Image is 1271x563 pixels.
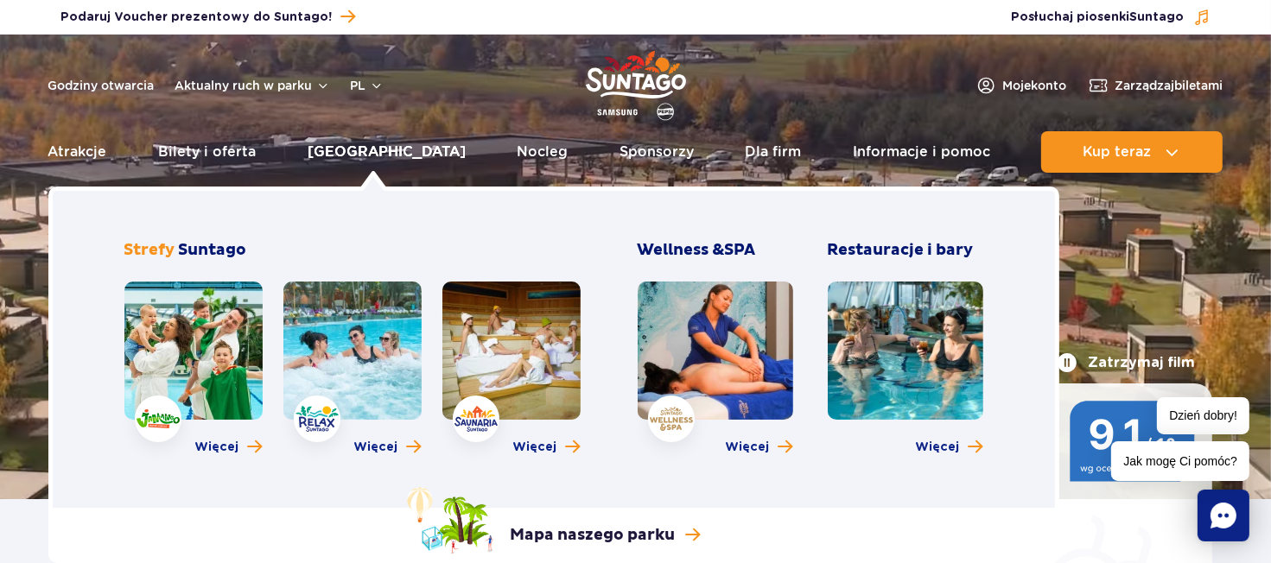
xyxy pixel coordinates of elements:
a: Więcej o Wellness & SPA [726,439,793,456]
a: Park of Poland [586,43,686,123]
span: Suntago [179,240,247,260]
button: Aktualny ruch w parku [175,79,330,92]
a: [GEOGRAPHIC_DATA] [308,131,466,173]
span: SPA [725,240,756,260]
span: Więcej [513,439,557,456]
span: Posłuchaj piosenki [1012,9,1185,26]
a: Więcej o strefie Relax [354,439,422,456]
h3: Restauracje i bary [828,240,983,261]
span: Więcej [354,439,398,456]
button: Posłuchaj piosenkiSuntago [1012,9,1211,26]
a: Sponsorzy [620,131,694,173]
a: Bilety i oferta [158,131,256,173]
span: Więcej [726,439,770,456]
div: Chat [1198,490,1249,541]
a: Mojekonto [975,75,1067,96]
span: Dzień dobry! [1157,397,1249,434]
a: Zarządzajbiletami [1088,75,1223,96]
span: Zarządzaj biletami [1115,77,1223,94]
a: Więcej o strefie Jamango [195,439,263,456]
span: Suntago [1130,11,1185,23]
span: Jak mogę Ci pomóc? [1111,441,1249,481]
a: Informacje i pomoc [853,131,990,173]
span: Strefy [124,240,175,260]
p: Mapa naszego parku [511,525,676,546]
span: Moje konto [1003,77,1067,94]
span: Podaruj Voucher prezentowy do Suntago! [61,9,333,26]
a: Atrakcje [48,131,107,173]
button: pl [351,77,384,94]
a: Godziny otwarcia [48,77,155,94]
button: Kup teraz [1041,131,1223,173]
span: Wellness & [638,240,756,260]
img: 9,1/10 wg ocen z Booking.com [1070,401,1195,482]
a: Podaruj Voucher prezentowy do Suntago! [61,5,356,28]
span: Więcej [916,439,960,456]
a: Więcej o Restauracje i bary [916,439,983,456]
button: Zatrzymaj film [1057,352,1195,373]
a: Więcej o strefie Saunaria [513,439,581,456]
span: Kup teraz [1083,144,1151,160]
span: Więcej [195,439,239,456]
a: Dla firm [745,131,801,173]
a: Mapa naszego parku [407,487,701,554]
a: Nocleg [517,131,568,173]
